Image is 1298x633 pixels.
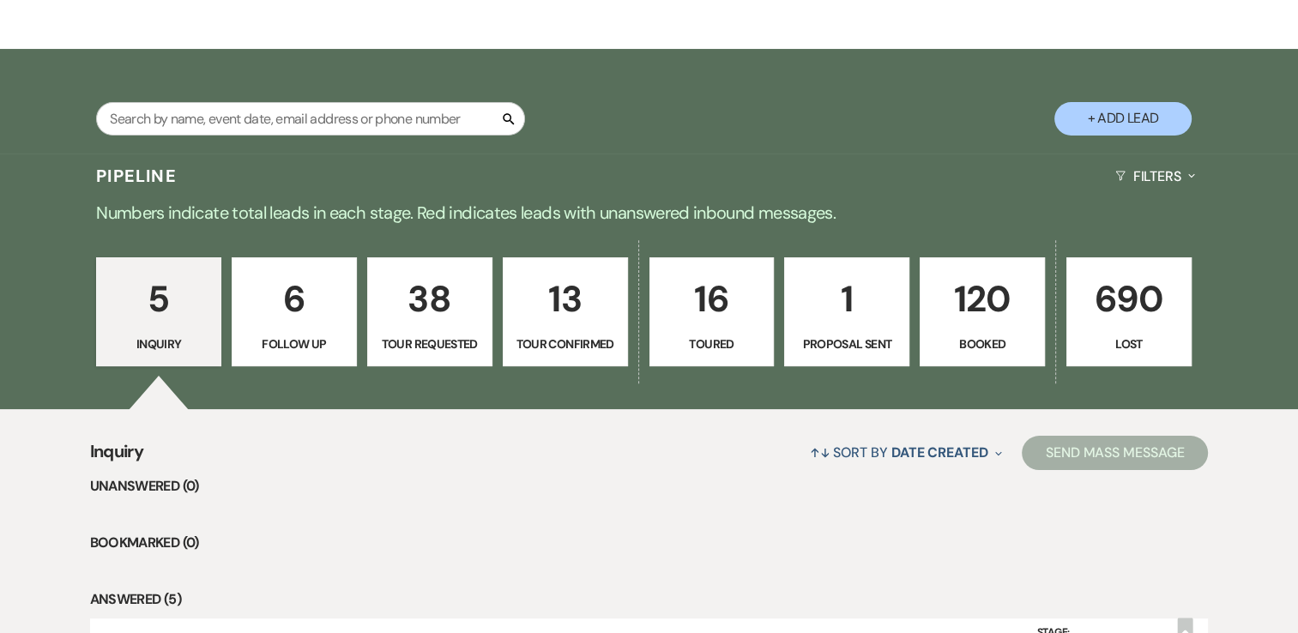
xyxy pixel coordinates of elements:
[514,270,617,328] p: 13
[96,102,525,136] input: Search by name, event date, email address or phone number
[795,335,898,353] p: Proposal Sent
[803,430,1009,475] button: Sort By Date Created
[795,270,898,328] p: 1
[784,257,909,367] a: 1Proposal Sent
[891,443,988,461] span: Date Created
[378,270,481,328] p: 38
[1022,436,1209,470] button: Send Mass Message
[1066,257,1192,367] a: 690Lost
[90,532,1209,554] li: Bookmarked (0)
[661,270,764,328] p: 16
[931,335,1034,353] p: Booked
[920,257,1045,367] a: 120Booked
[243,335,346,353] p: Follow Up
[378,335,481,353] p: Tour Requested
[90,438,144,475] span: Inquiry
[243,270,346,328] p: 6
[810,443,830,461] span: ↑↓
[107,335,210,353] p: Inquiry
[107,270,210,328] p: 5
[661,335,764,353] p: Toured
[649,257,775,367] a: 16Toured
[32,199,1267,226] p: Numbers indicate total leads in each stage. Red indicates leads with unanswered inbound messages.
[514,335,617,353] p: Tour Confirmed
[96,164,177,188] h3: Pipeline
[1108,154,1202,199] button: Filters
[90,475,1209,497] li: Unanswered (0)
[1054,102,1192,136] button: + Add Lead
[232,257,357,367] a: 6Follow Up
[1078,335,1180,353] p: Lost
[367,257,492,367] a: 38Tour Requested
[931,270,1034,328] p: 120
[1078,270,1180,328] p: 690
[90,588,1209,611] li: Answered (5)
[503,257,628,367] a: 13Tour Confirmed
[96,257,221,367] a: 5Inquiry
